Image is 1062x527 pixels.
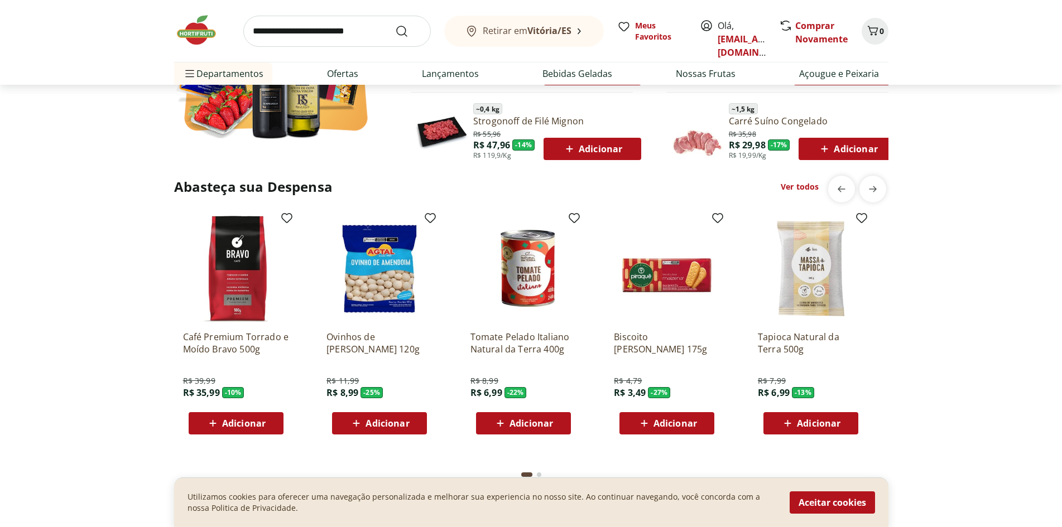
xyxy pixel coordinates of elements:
[544,138,641,160] button: Adicionar
[818,142,877,156] span: Adicionar
[653,419,697,428] span: Adicionar
[758,375,786,386] span: R$ 7,99
[470,386,502,399] span: R$ 6,99
[614,386,646,399] span: R$ 3,49
[183,60,196,87] button: Menu
[799,67,879,80] a: Açougue e Peixaria
[614,375,642,386] span: R$ 4,79
[648,387,670,398] span: - 27 %
[671,105,724,158] img: Principal
[795,20,848,45] a: Comprar Novamente
[189,412,283,434] button: Adicionar
[326,386,358,399] span: R$ 8,99
[183,375,215,386] span: R$ 39,99
[862,18,888,45] button: Carrinho
[563,142,622,156] span: Adicionar
[473,115,641,127] a: Strogonoff de Filé Mignon
[797,419,840,428] span: Adicionar
[470,375,498,386] span: R$ 8,99
[718,19,767,59] span: Olá,
[174,178,333,196] h2: Abasteça sua Despensa
[768,139,790,151] span: - 17 %
[504,387,527,398] span: - 22 %
[183,386,220,399] span: R$ 35,99
[332,412,427,434] button: Adicionar
[174,13,230,47] img: Hortifruti
[676,67,736,80] a: Nossas Frutas
[444,16,604,47] button: Retirar emVitória/ES
[326,375,359,386] span: R$ 11,99
[326,331,433,355] a: Ovinhos de [PERSON_NAME] 120g
[763,412,858,434] button: Adicionar
[758,216,864,322] img: Tapioca Natural da Terra 500g
[614,216,720,322] img: Biscoito Maizena Piraque 175g
[512,139,535,151] span: - 14 %
[729,103,758,114] span: ~ 1,5 kg
[729,151,767,160] span: R$ 19,99/Kg
[758,331,864,355] a: Tapioca Natural da Terra 500g
[781,181,819,192] a: Ver todos
[799,138,896,160] button: Adicionar
[470,216,576,322] img: Tomate Pelado Italiano Natural da Terra 400g
[617,20,686,42] a: Meus Favoritos
[222,387,244,398] span: - 10 %
[243,16,431,47] input: search
[183,216,289,322] img: Café Premium Torrado e Moído Bravo 500g
[527,25,571,37] b: Vitória/ES
[880,26,884,36] span: 0
[790,491,875,514] button: Aceitar cookies
[519,461,535,488] button: Current page from fs-carousel
[327,67,358,80] a: Ofertas
[361,387,383,398] span: - 25 %
[828,176,855,202] button: previous
[758,386,790,399] span: R$ 6,99
[183,331,289,355] a: Café Premium Torrado e Moído Bravo 500g
[470,331,576,355] a: Tomate Pelado Italiano Natural da Terra 400g
[729,139,766,151] span: R$ 29,98
[792,387,814,398] span: - 13 %
[614,331,720,355] a: Biscoito [PERSON_NAME] 175g
[473,103,502,114] span: ~ 0,4 kg
[366,419,409,428] span: Adicionar
[395,25,422,38] button: Submit Search
[535,461,544,488] button: Go to page 2 from fs-carousel
[473,151,511,160] span: R$ 119,9/Kg
[476,412,571,434] button: Adicionar
[635,20,686,42] span: Meus Favoritos
[859,176,886,202] button: next
[415,105,469,158] img: Principal
[422,67,479,80] a: Lançamentos
[188,491,776,514] p: Utilizamos cookies para oferecer uma navegação personalizada e melhorar sua experiencia no nosso ...
[326,216,433,322] img: Ovinhos de Amendoim Agtal 120g
[183,60,263,87] span: Departamentos
[729,128,756,139] span: R$ 35,98
[718,33,795,59] a: [EMAIL_ADDRESS][DOMAIN_NAME]
[473,139,510,151] span: R$ 47,96
[222,419,266,428] span: Adicionar
[483,26,571,36] span: Retirar em
[542,67,612,80] a: Bebidas Geladas
[729,115,897,127] a: Carré Suíno Congelado
[619,412,714,434] button: Adicionar
[510,419,553,428] span: Adicionar
[473,128,501,139] span: R$ 55,96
